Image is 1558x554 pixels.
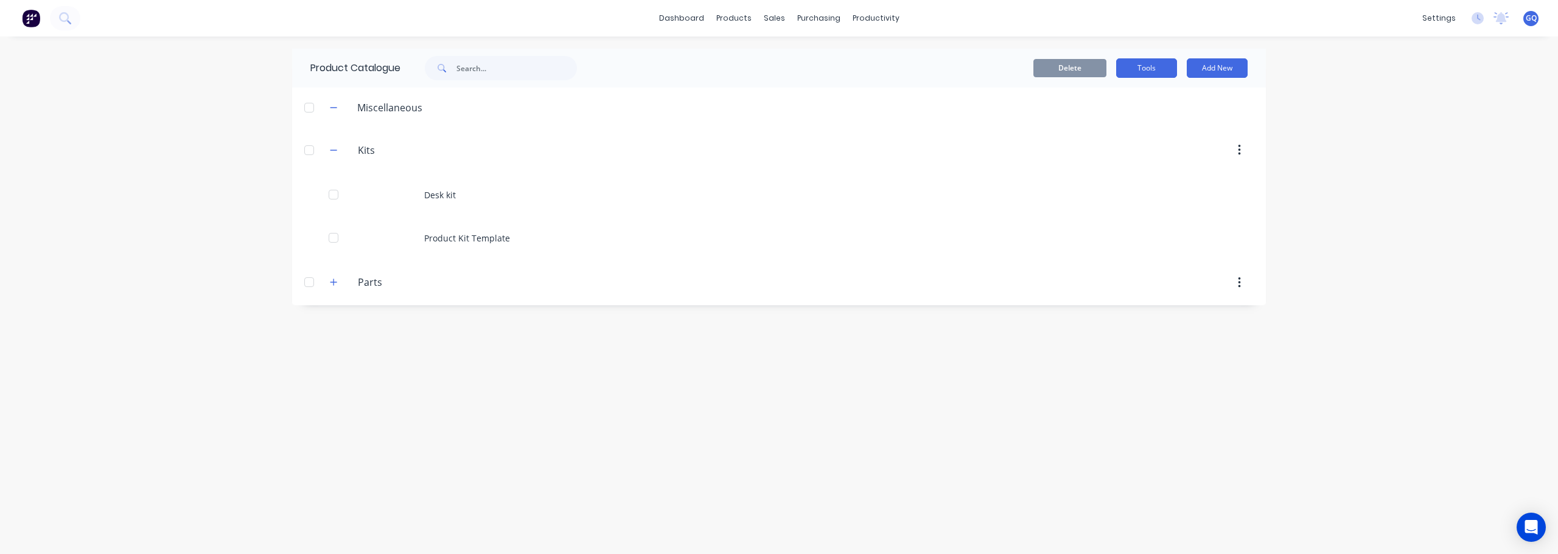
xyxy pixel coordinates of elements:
[292,49,400,88] div: Product Catalogue
[358,275,502,289] input: Enter category name
[791,9,847,27] div: purchasing
[1416,9,1462,27] div: settings
[847,9,906,27] div: productivity
[22,9,40,27] img: Factory
[1116,58,1177,78] button: Tools
[1517,513,1546,542] div: Open Intercom Messenger
[1526,13,1537,24] span: GQ
[710,9,758,27] div: products
[292,173,1266,216] div: Desk kit
[1187,58,1248,78] button: Add New
[1033,59,1106,77] button: Delete
[292,216,1266,260] div: Product Kit Template
[358,143,502,158] input: Enter category name
[456,56,577,80] input: Search...
[758,9,791,27] div: sales
[653,9,710,27] a: dashboard
[348,100,432,115] div: Miscellaneous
